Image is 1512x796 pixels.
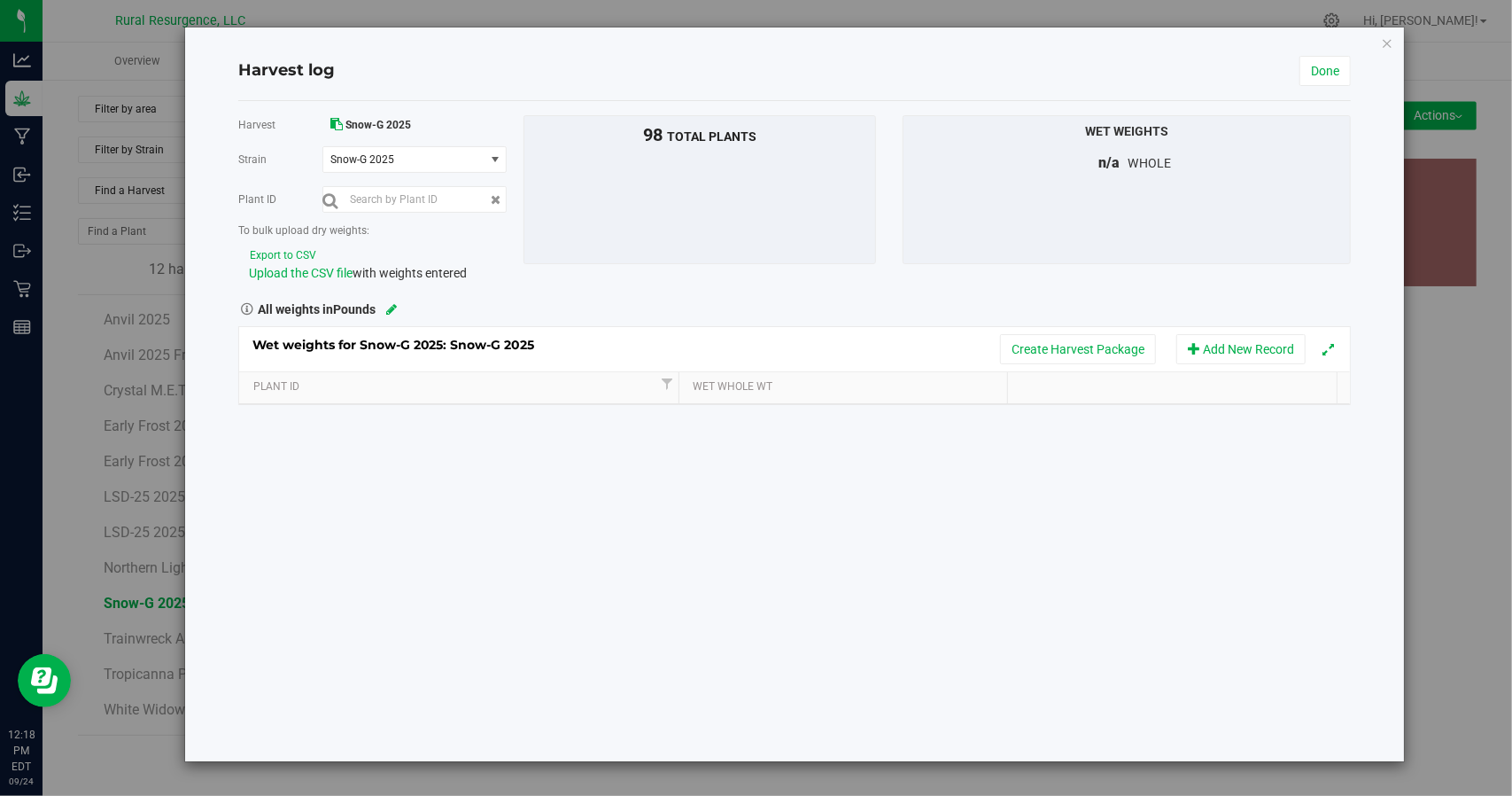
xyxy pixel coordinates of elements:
[1315,336,1341,362] button: Expand
[249,266,353,280] span: Upload the CSV file
[322,186,507,213] input: Search by Plant ID
[1128,156,1172,170] span: whole
[1000,334,1156,364] button: Create Harvest Package
[657,372,678,394] a: Filter
[1299,56,1351,86] a: Done
[345,119,411,131] span: Snow-G 2025
[1099,154,1120,171] span: n/a
[238,119,275,131] span: Harvest
[667,129,756,144] span: total plants
[249,247,317,264] button: Export to CSV
[18,654,71,707] iframe: Resource center
[330,153,471,166] span: Snow-G 2025
[238,225,509,237] h5: To bulk upload dry weights:
[238,153,267,166] span: Strain
[253,380,657,394] a: Plant Id
[249,247,317,261] export-to-csv: wet-weight-harvest-modal
[238,59,335,82] h4: Harvest log
[238,193,276,206] span: Plant ID
[258,296,376,319] strong: All weights in
[252,337,553,353] span: Wet weights for Snow-G 2025: Snow-G 2025
[333,302,376,316] span: Pounds
[1085,124,1168,138] span: Wet Weights
[643,124,663,145] span: 98
[693,380,1001,394] a: Wet Whole Wt
[1176,334,1306,364] button: Add New Record
[484,147,506,172] span: select
[249,264,509,283] div: with weights entered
